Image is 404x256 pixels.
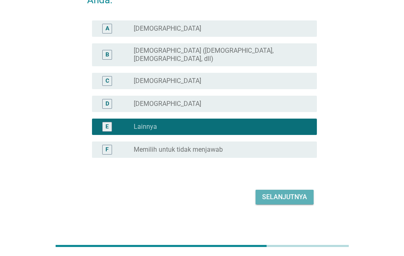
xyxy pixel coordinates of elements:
[134,100,201,108] label: [DEMOGRAPHIC_DATA]
[105,145,109,154] div: F
[134,77,201,85] label: [DEMOGRAPHIC_DATA]
[134,146,223,154] label: Memilih untuk tidak menjawab
[262,192,307,202] div: Selanjutnya
[105,76,109,85] div: C
[256,190,314,204] button: Selanjutnya
[105,50,109,59] div: B
[134,47,304,63] label: [DEMOGRAPHIC_DATA] ([DEMOGRAPHIC_DATA], [DEMOGRAPHIC_DATA], dll)
[105,122,109,131] div: E
[134,25,201,33] label: [DEMOGRAPHIC_DATA]
[134,123,157,131] label: Lainnya
[105,99,109,108] div: D
[105,24,109,33] div: A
